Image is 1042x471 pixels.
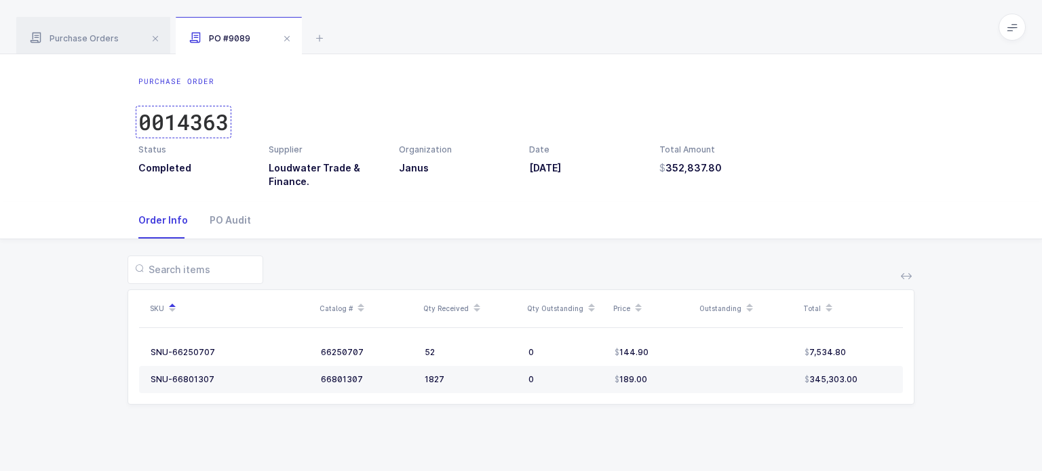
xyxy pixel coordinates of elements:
[803,297,899,320] div: Total
[269,161,383,188] h3: Loudwater Trade & Finance.
[529,144,643,156] div: Date
[151,347,215,358] div: SNU-66250707
[423,297,519,320] div: Qty Received
[399,161,513,175] h3: Janus
[805,347,846,358] span: 7,534.80
[269,144,383,156] div: Supplier
[138,144,252,156] div: Status
[321,347,414,358] div: 66250707
[805,374,857,385] span: 345,303.00
[199,202,251,239] div: PO Audit
[30,33,119,43] span: Purchase Orders
[321,374,414,385] div: 66801307
[527,297,605,320] div: Qty Outstanding
[128,255,263,284] input: Search items
[150,297,311,320] div: SKU
[615,347,649,358] span: 144.90
[528,347,604,358] div: 0
[425,347,518,358] div: 52
[138,76,229,87] div: Purchase Order
[529,161,643,175] h3: [DATE]
[425,374,518,385] div: 1827
[320,297,415,320] div: Catalog #
[659,161,722,175] span: 352,837.80
[613,297,691,320] div: Price
[699,297,795,320] div: Outstanding
[138,161,252,175] h3: Completed
[189,33,250,43] span: PO #9089
[659,144,773,156] div: Total Amount
[399,144,513,156] div: Organization
[138,202,199,239] div: Order Info
[528,374,604,385] div: 0
[151,374,214,385] div: SNU-66801307
[615,374,647,385] span: 189.00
